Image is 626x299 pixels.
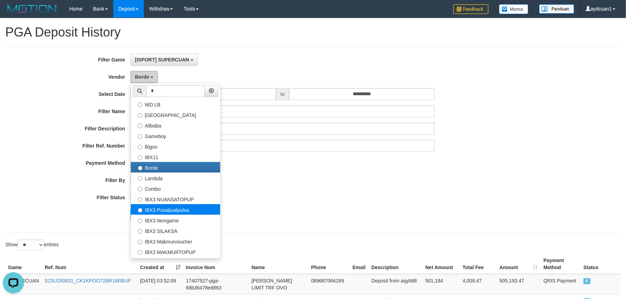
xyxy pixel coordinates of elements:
[131,183,220,194] label: Combo
[249,254,308,274] th: Name
[460,274,497,294] td: 4,009.47
[131,99,220,109] label: WD LB
[138,197,142,202] input: IBX3 NUANSATOPUP
[276,88,289,100] span: to
[138,166,142,170] input: Borde
[138,155,142,160] input: IBX11
[131,141,220,151] label: Bigon
[453,4,488,14] img: Feedback.jpg
[138,229,142,234] input: IBX3 SILAKSA
[369,274,422,294] td: Deposit from aqyb88
[131,194,220,204] label: IBX3 NUANSATOPUP
[138,103,142,107] input: WD LB
[135,74,149,80] span: Borde
[138,134,142,139] input: Gameboy
[308,274,350,294] td: 089687064189
[138,176,142,181] input: Lambda
[138,240,142,244] input: IBX3 Makmurvoucher
[5,25,621,39] h1: PGA Deposit History
[350,254,369,274] th: Email
[183,274,249,294] td: 17407527-pga-68b36478e8863
[138,124,142,128] input: Alibaba
[138,187,142,191] input: Combo
[138,250,142,255] input: IBX3 MAKMURTOPUP
[130,71,158,83] button: Borde
[497,274,541,294] td: 505,193.47
[131,151,220,162] label: IBX11
[131,257,220,267] label: IBX3 Pilihvoucher
[5,240,59,250] label: Show entries
[131,225,220,236] label: IBX3 SILAKSA
[423,254,460,274] th: Net Amount
[3,3,24,24] button: Open LiveChat chat widget
[541,254,581,274] th: Payment Method
[135,57,189,63] span: [ISPORT] SUPERCUAN
[541,274,581,294] td: QRIS Payment
[249,274,308,294] td: [PERSON_NAME] LIMIT TRF OVO
[131,130,220,141] label: Gameboy
[497,254,541,274] th: Amount: activate to sort column ascending
[138,145,142,149] input: Bigon
[138,113,142,118] input: [GEOGRAPHIC_DATA]
[131,173,220,183] label: Lambda
[130,54,198,66] button: [ISPORT] SUPERCUAN
[131,204,220,215] label: IBX3 Pusatjualpulsa
[460,254,497,274] th: Total Fee
[183,254,249,274] th: Invoice Num
[369,254,422,274] th: Description
[5,254,42,274] th: Game
[137,254,183,274] th: Created at: activate to sort column ascending
[131,120,220,130] label: Alibaba
[308,254,350,274] th: Phone
[137,274,183,294] td: [DATE] 03:52:09
[583,278,590,284] span: PAID
[42,254,137,274] th: Ref. Num
[499,4,529,14] img: Button%20Memo.svg
[138,208,142,213] input: IBX3 Pusatjualpulsa
[138,219,142,223] input: IBX3 Itemgame
[131,162,220,173] label: Borde
[423,274,460,294] td: 501,184
[18,240,44,250] select: Showentries
[131,215,220,225] label: IBX3 Itemgame
[131,109,220,120] label: [GEOGRAPHIC_DATA]
[581,254,621,274] th: Status
[131,236,220,246] label: IBX3 Makmurvoucher
[45,278,131,284] a: S23U250831_CK1KPOO72BR18RBUF
[131,246,220,257] label: IBX3 MAKMURTOPUP
[539,4,574,14] img: panduan.png
[5,4,59,14] img: MOTION_logo.png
